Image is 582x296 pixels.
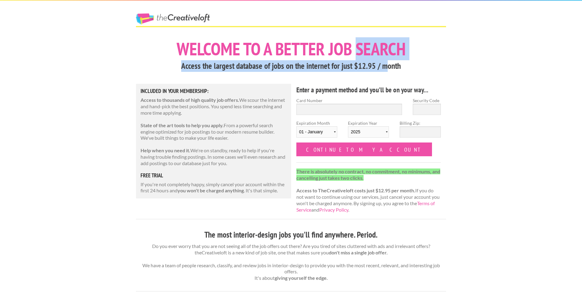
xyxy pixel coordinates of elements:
[136,229,446,241] h3: The most interior-design jobs you'll find anywhere. Period.
[400,120,441,126] label: Billing Zip:
[296,97,402,104] label: Card Number
[141,97,239,103] strong: Access to thousands of high quality job offers.
[296,120,337,142] label: Expiration Month
[141,181,287,194] p: If you're not completely happy, simply cancel your account within the first 24 hours and . It's t...
[136,243,446,281] p: Do you ever worry that you are not seeing all of the job offers out there? Are you tired of sites...
[141,147,287,166] p: We're on standby, ready to help if you're having trouble finding postings. In some cases we'll ev...
[178,187,244,193] strong: you won't be charged anything
[141,88,287,94] h5: Included in Your Membership:
[141,97,287,116] p: We scour the internet and hand-pick the best positions. You spend less time searching and more ti...
[348,120,389,142] label: Expiration Year
[141,122,224,128] strong: State of the art tools to help you apply.
[141,173,287,178] h5: free trial
[296,168,440,181] strong: There is absolutely no contract, no commitment, no minimums, and cancelling just takes two clicks.
[319,207,348,213] a: Privacy Policy
[348,126,389,138] select: Expiration Year
[296,168,441,213] p: If you do not want to continue using our services, just cancel your account you won't be charged ...
[296,85,441,95] h4: Enter a payment method and you'll be on your way...
[296,200,435,213] a: Terms of Service
[296,126,337,138] select: Expiration Month
[136,60,446,72] h3: Access the largest database of jobs on the internet for just $12.95 / month
[136,40,446,58] h1: Welcome to a better job search
[141,147,190,153] strong: Help when you need it.
[275,275,328,281] strong: giving yourself the edge.
[296,142,432,156] input: Continue to my account
[329,250,388,255] strong: don't miss a single job offer.
[413,97,441,104] label: Security Code
[136,13,210,24] a: The Creative Loft
[296,187,415,193] strong: Access to TheCreativeloft costs just $12.95 per month.
[141,122,287,141] p: From a powerful search engine optimized for job postings to our modern resume builder. We've buil...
